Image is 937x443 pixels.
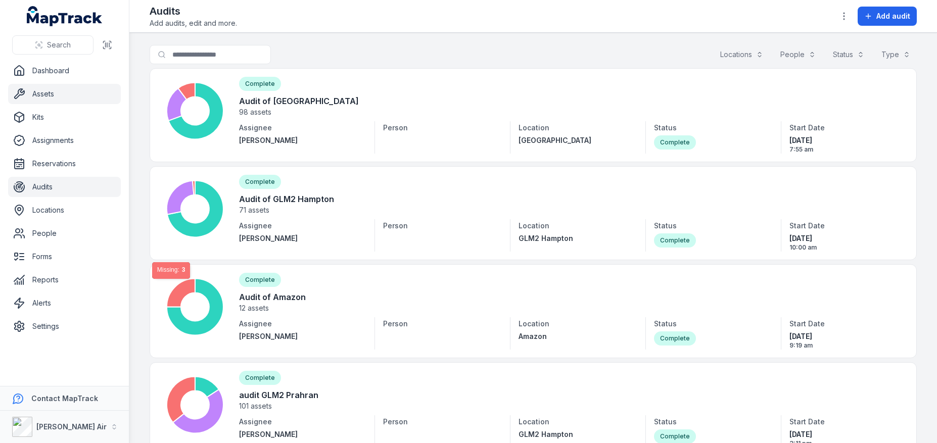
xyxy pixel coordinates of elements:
[876,11,910,21] span: Add audit
[875,45,917,64] button: Type
[8,293,121,313] a: Alerts
[8,154,121,174] a: Reservations
[150,18,237,28] span: Add audits, edit and more.
[519,332,547,340] span: Amazon
[519,429,629,439] a: GLM2 Hampton
[789,233,900,252] time: 25/07/2025, 10:00:06 am
[654,233,696,248] div: Complete
[519,430,573,438] span: GLM2 Hampton
[47,40,71,50] span: Search
[8,61,121,81] a: Dashboard
[27,6,103,26] a: MapTrack
[8,200,121,220] a: Locations
[8,223,121,243] a: People
[8,270,121,290] a: Reports
[654,331,696,346] div: Complete
[654,135,696,150] div: Complete
[8,107,121,127] a: Kits
[714,45,770,64] button: Locations
[519,331,629,341] a: Amazon
[12,35,93,55] button: Search
[858,7,917,26] button: Add audit
[774,45,822,64] button: People
[789,135,900,145] span: [DATE]
[789,429,900,439] span: [DATE]
[789,331,900,350] time: 28/07/2025, 9:19:42 am
[239,429,366,439] a: [PERSON_NAME]
[8,316,121,336] a: Settings
[8,247,121,267] a: Forms
[239,233,366,243] a: [PERSON_NAME]
[8,130,121,151] a: Assignments
[826,45,871,64] button: Status
[519,234,573,242] span: GLM2 Hampton
[519,136,591,144] span: [GEOGRAPHIC_DATA]
[31,394,98,403] strong: Contact MapTrack
[789,233,900,243] span: [DATE]
[150,4,237,18] h2: Audits
[789,135,900,154] time: 01/08/2025, 7:55:04 am
[519,135,629,145] a: [GEOGRAPHIC_DATA]
[8,84,121,104] a: Assets
[36,422,107,431] strong: [PERSON_NAME] Air
[519,233,629,243] a: GLM2 Hampton
[239,135,366,145] a: [PERSON_NAME]
[789,145,900,154] span: 7:55 am
[789,341,900,350] span: 9:19 am
[789,243,900,252] span: 10:00 am
[239,331,366,341] a: [PERSON_NAME]
[789,331,900,341] span: [DATE]
[8,177,121,197] a: Audits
